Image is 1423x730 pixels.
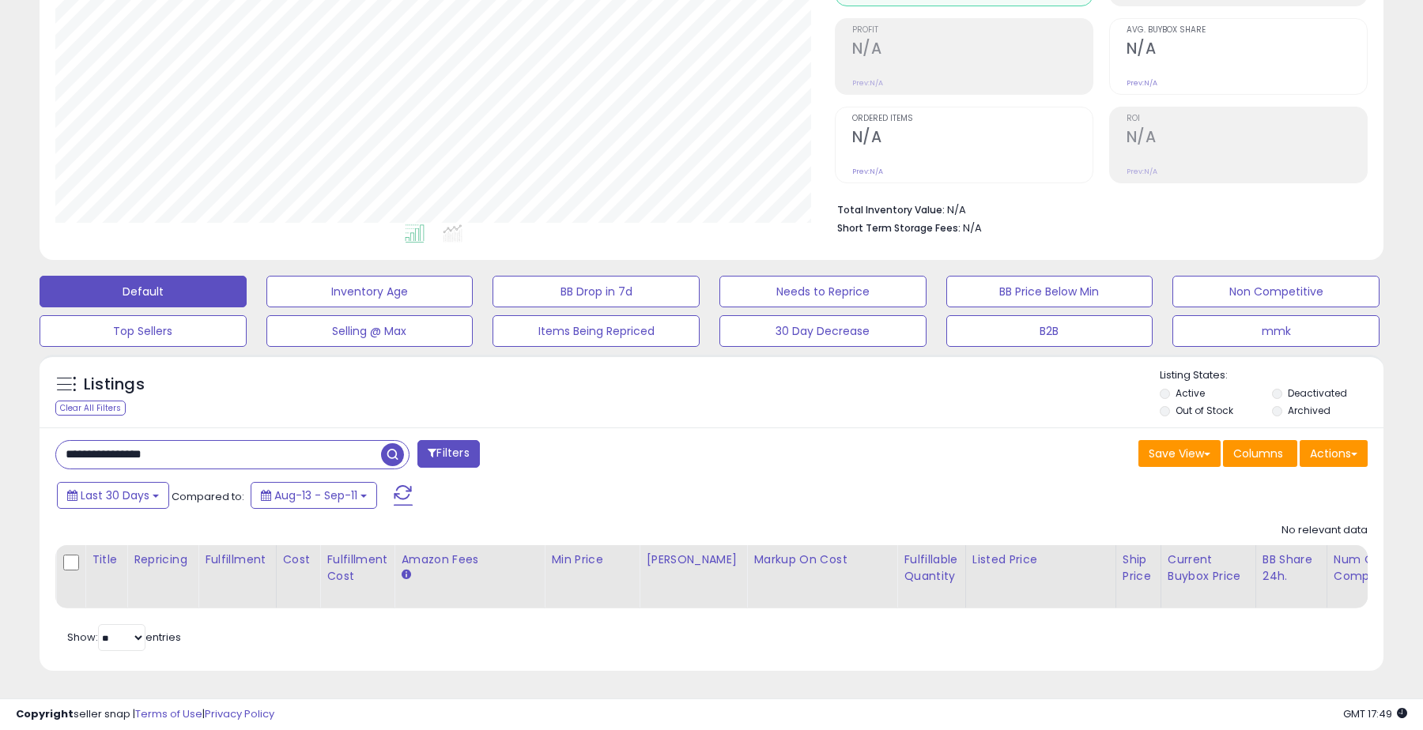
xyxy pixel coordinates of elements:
small: Prev: N/A [852,78,883,88]
button: Filters [417,440,479,468]
span: 2025-10-12 17:49 GMT [1343,706,1407,721]
div: Fulfillable Quantity [904,551,958,585]
button: 30 Day Decrease [719,315,927,347]
h2: N/A [1127,128,1367,149]
button: Save View [1138,440,1221,467]
span: Last 30 Days [81,487,149,503]
span: ROI [1127,115,1367,123]
small: Prev: N/A [1127,167,1157,176]
span: Profit [852,26,1093,35]
button: Aug-13 - Sep-11 [251,482,377,509]
label: Out of Stock [1176,404,1233,417]
span: Compared to: [172,489,244,504]
a: Terms of Use [135,706,202,721]
div: Title [92,551,120,568]
div: [PERSON_NAME] [646,551,740,568]
button: BB Price Below Min [946,276,1153,307]
button: Needs to Reprice [719,276,927,307]
p: Listing States: [1160,368,1383,383]
span: Show: entries [67,630,181,645]
div: No relevant data [1281,523,1368,538]
button: Non Competitive [1172,276,1380,307]
label: Archived [1288,404,1331,417]
small: Prev: N/A [852,167,883,176]
div: Listed Price [972,551,1109,568]
div: Ship Price [1123,551,1154,585]
div: BB Share 24h. [1263,551,1320,585]
div: Repricing [134,551,191,568]
a: Privacy Policy [205,706,274,721]
span: Ordered Items [852,115,1093,123]
div: Fulfillment Cost [326,551,387,585]
span: Aug-13 - Sep-11 [274,487,357,503]
div: Clear All Filters [55,401,126,416]
button: Actions [1300,440,1368,467]
button: Last 30 Days [57,482,169,509]
th: The percentage added to the cost of goods (COGS) that forms the calculator for Min & Max prices. [747,545,897,608]
label: Deactivated [1288,386,1347,400]
div: Cost [283,551,314,568]
div: Fulfillment [205,551,269,568]
button: mmk [1172,315,1380,347]
li: N/A [837,199,1356,218]
small: Amazon Fees. [401,568,410,582]
button: Top Sellers [40,315,247,347]
button: Selling @ Max [266,315,474,347]
div: Markup on Cost [753,551,890,568]
h5: Listings [84,374,145,396]
span: N/A [963,220,982,235]
div: seller snap | | [16,707,274,722]
button: BB Drop in 7d [493,276,700,307]
div: Current Buybox Price [1168,551,1249,585]
div: Num of Comp. [1334,551,1391,585]
strong: Copyright [16,706,74,721]
button: Items Being Repriced [493,315,700,347]
label: Active [1176,386,1205,400]
h2: N/A [852,40,1093,61]
button: Inventory Age [266,276,474,307]
span: Avg. Buybox Share [1127,26,1367,35]
button: Default [40,276,247,307]
button: B2B [946,315,1153,347]
h2: N/A [852,128,1093,149]
div: Min Price [551,551,632,568]
h2: N/A [1127,40,1367,61]
small: Prev: N/A [1127,78,1157,88]
b: Short Term Storage Fees: [837,221,961,235]
div: Amazon Fees [401,551,538,568]
button: Columns [1223,440,1297,467]
span: Columns [1233,446,1283,461]
b: Total Inventory Value: [837,203,945,216]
